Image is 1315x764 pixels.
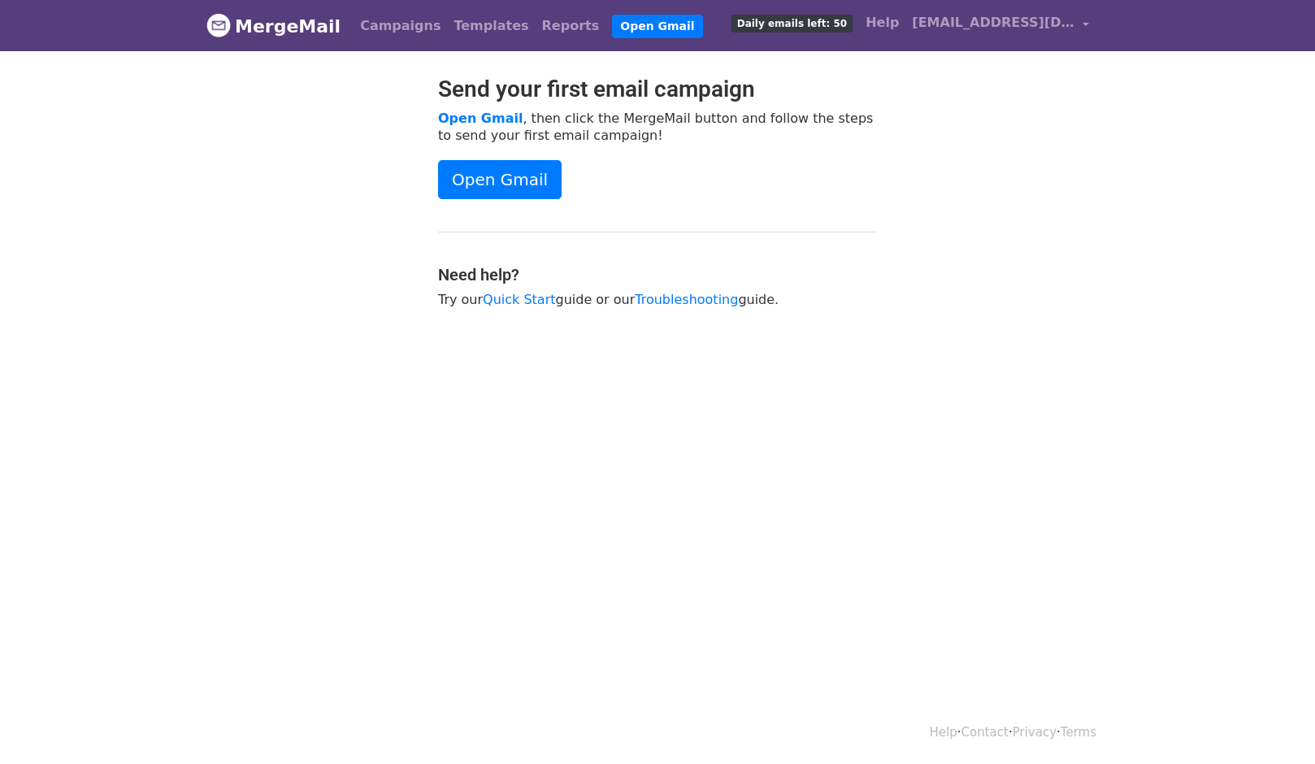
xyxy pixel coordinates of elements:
[1013,725,1057,740] a: Privacy
[354,10,447,42] a: Campaigns
[731,15,853,33] span: Daily emails left: 50
[930,725,957,740] a: Help
[438,76,877,103] h2: Send your first email campaign
[905,7,1096,45] a: [EMAIL_ADDRESS][DOMAIN_NAME]
[912,13,1074,33] span: [EMAIL_ADDRESS][DOMAIN_NAME]
[438,160,562,199] a: Open Gmail
[961,725,1009,740] a: Contact
[438,291,877,308] p: Try our guide or our guide.
[1061,725,1096,740] a: Terms
[536,10,606,42] a: Reports
[635,292,738,307] a: Troubleshooting
[447,10,535,42] a: Templates
[483,292,555,307] a: Quick Start
[438,265,877,284] h4: Need help?
[206,9,341,43] a: MergeMail
[438,111,523,126] a: Open Gmail
[206,13,231,37] img: MergeMail logo
[612,15,702,38] a: Open Gmail
[859,7,905,39] a: Help
[725,7,859,39] a: Daily emails left: 50
[438,110,877,144] p: , then click the MergeMail button and follow the steps to send your first email campaign!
